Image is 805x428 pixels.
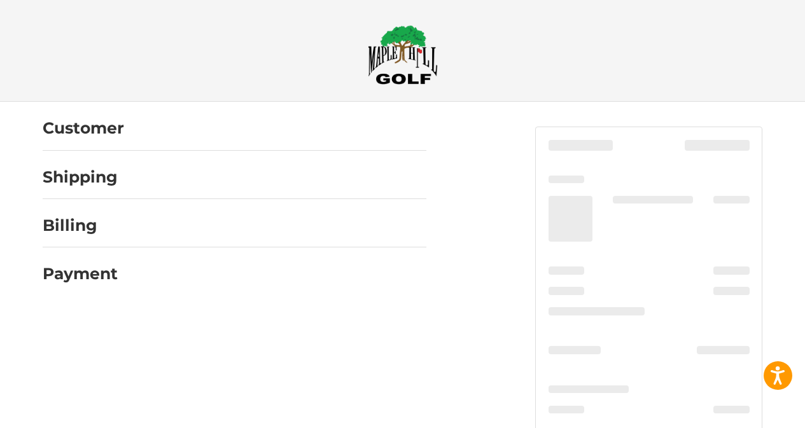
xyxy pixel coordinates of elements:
h2: Payment [43,264,118,284]
h2: Shipping [43,167,118,187]
h2: Billing [43,216,117,235]
h2: Customer [43,118,124,138]
iframe: Gorgias live chat messenger [13,373,151,415]
img: Maple Hill Golf [368,25,438,85]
